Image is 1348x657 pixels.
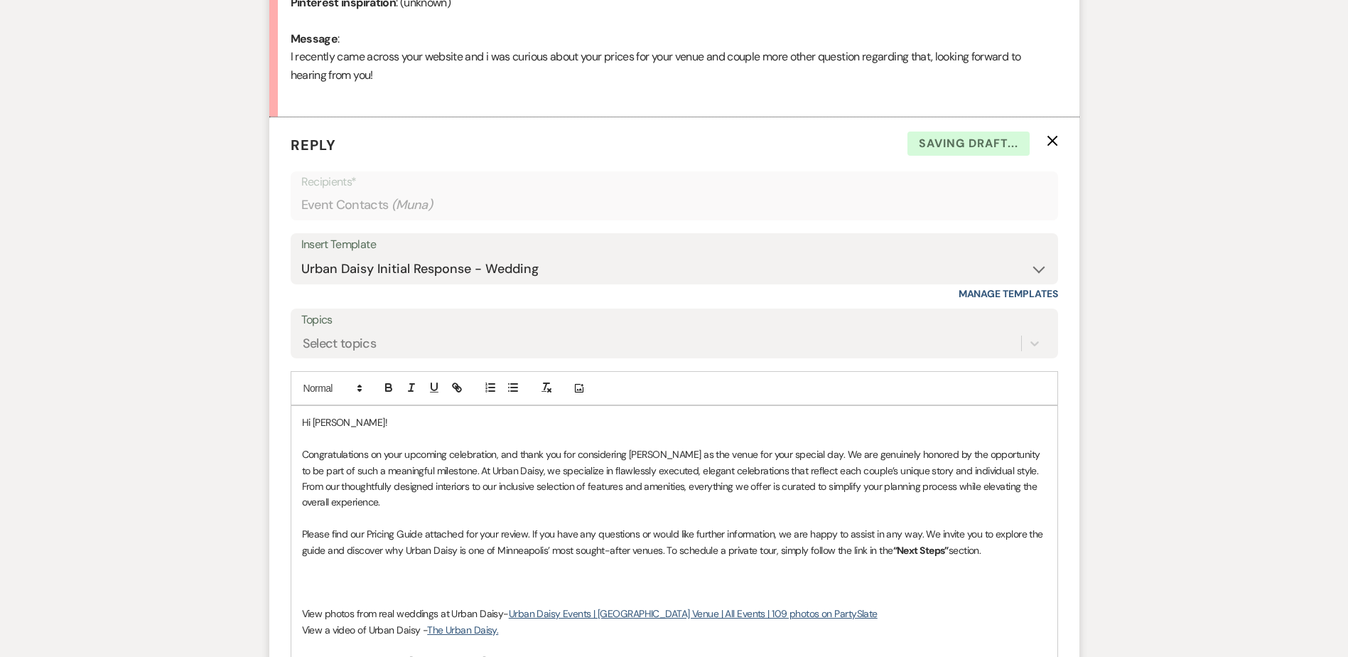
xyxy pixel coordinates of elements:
strong: “Next Steps” [893,544,949,557]
div: Select topics [303,334,377,353]
span: Saving draft... [907,132,1030,156]
p: Please find our Pricing Guide attached for your review. If you have any questions or would like f... [302,526,1047,558]
div: Insert Template [301,235,1047,255]
span: Reply [291,136,336,154]
p: Hi [PERSON_NAME]! [302,415,1047,430]
a: Manage Templates [959,287,1058,300]
div: Event Contacts [301,191,1047,219]
p: Recipients* [301,173,1047,191]
p: Congratulations on your upcoming celebration, and thank you for considering [PERSON_NAME] as the ... [302,447,1047,511]
span: View photos from real weddings at Urban Daisy- [302,607,509,620]
a: The Urban Daisy. [427,624,498,636]
label: Topics [301,310,1047,331]
span: ( Muna ) [392,196,433,215]
b: Message [291,31,338,46]
span: View a video of Urban Daisy - [302,624,428,636]
a: Urban Daisy Events | [GEOGRAPHIC_DATA] Venue | All Events | 109 photos on PartySlate [509,607,878,620]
